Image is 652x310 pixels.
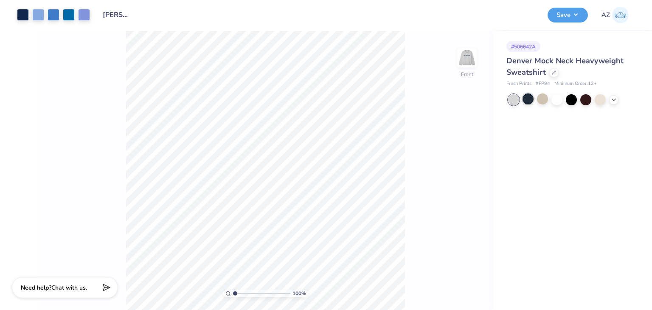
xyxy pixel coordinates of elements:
[601,10,610,20] span: AZ
[51,284,87,292] span: Chat with us.
[554,80,597,87] span: Minimum Order: 12 +
[536,80,550,87] span: # FP94
[458,49,475,66] img: Front
[601,7,629,23] a: AZ
[292,290,306,297] span: 100 %
[506,80,531,87] span: Fresh Prints
[506,41,540,52] div: # 506642A
[506,56,624,77] span: Denver Mock Neck Heavyweight Sweatshirt
[21,284,51,292] strong: Need help?
[548,8,588,23] button: Save
[461,70,473,78] div: Front
[612,7,629,23] img: Addie Zoellner
[96,6,138,23] input: Untitled Design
